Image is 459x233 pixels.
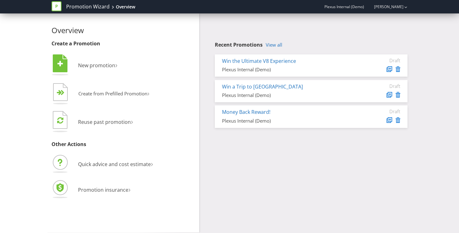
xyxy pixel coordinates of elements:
[131,116,133,126] span: ›
[52,82,150,107] button: Create from Prefilled Promotion›
[215,41,263,48] span: Recent Promotions
[222,109,270,115] a: Money Back Reward!
[324,4,364,9] span: Plexus Internal (Demo)
[222,92,353,99] div: Plexus Internal (Demo)
[78,161,151,168] span: Quick advice and cost estimate
[52,161,153,168] a: Quick advice and cost estimate›
[66,3,110,10] a: Promotion Wizard
[266,42,282,48] a: View all
[61,90,65,96] tspan: 
[52,186,131,193] a: Promotion insurance›
[78,119,131,125] span: Reuse past promotion
[222,66,353,73] div: Plexus Internal (Demo)
[57,117,63,124] tspan: 
[52,142,195,147] h3: Other Actions
[78,186,128,193] span: Promotion insurance
[363,109,400,114] div: Draft
[147,88,150,98] span: ›
[115,59,117,70] span: ›
[52,41,195,47] h3: Create a Promotion
[78,90,147,97] span: Create from Prefilled Promotion
[222,58,296,64] a: Win the Ultimate V8 Experience
[78,62,115,69] span: New promotion
[368,4,403,9] a: [PERSON_NAME]
[57,60,63,67] tspan: 
[222,83,303,90] a: Win a Trip to [GEOGRAPHIC_DATA]
[222,118,353,124] div: Plexus Internal (Demo)
[52,26,195,34] h2: Overview
[128,184,131,194] span: ›
[151,158,153,169] span: ›
[363,83,400,89] div: Draft
[116,4,135,10] div: Overview
[363,58,400,63] div: Draft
